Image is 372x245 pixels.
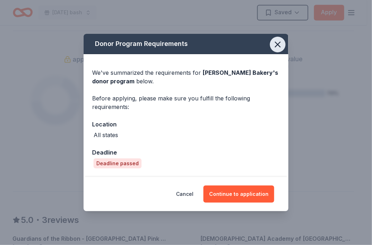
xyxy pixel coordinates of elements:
div: Location [92,120,280,129]
button: Cancel [176,186,193,203]
div: Before applying, please make sure you fulfill the following requirements: [92,94,280,111]
div: We've summarized the requirements for below. [92,68,280,85]
div: Deadline [92,148,280,157]
button: Continue to application [203,186,274,203]
div: All states [94,131,118,139]
div: Donor Program Requirements [84,34,288,54]
div: Deadline passed [94,158,142,168]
